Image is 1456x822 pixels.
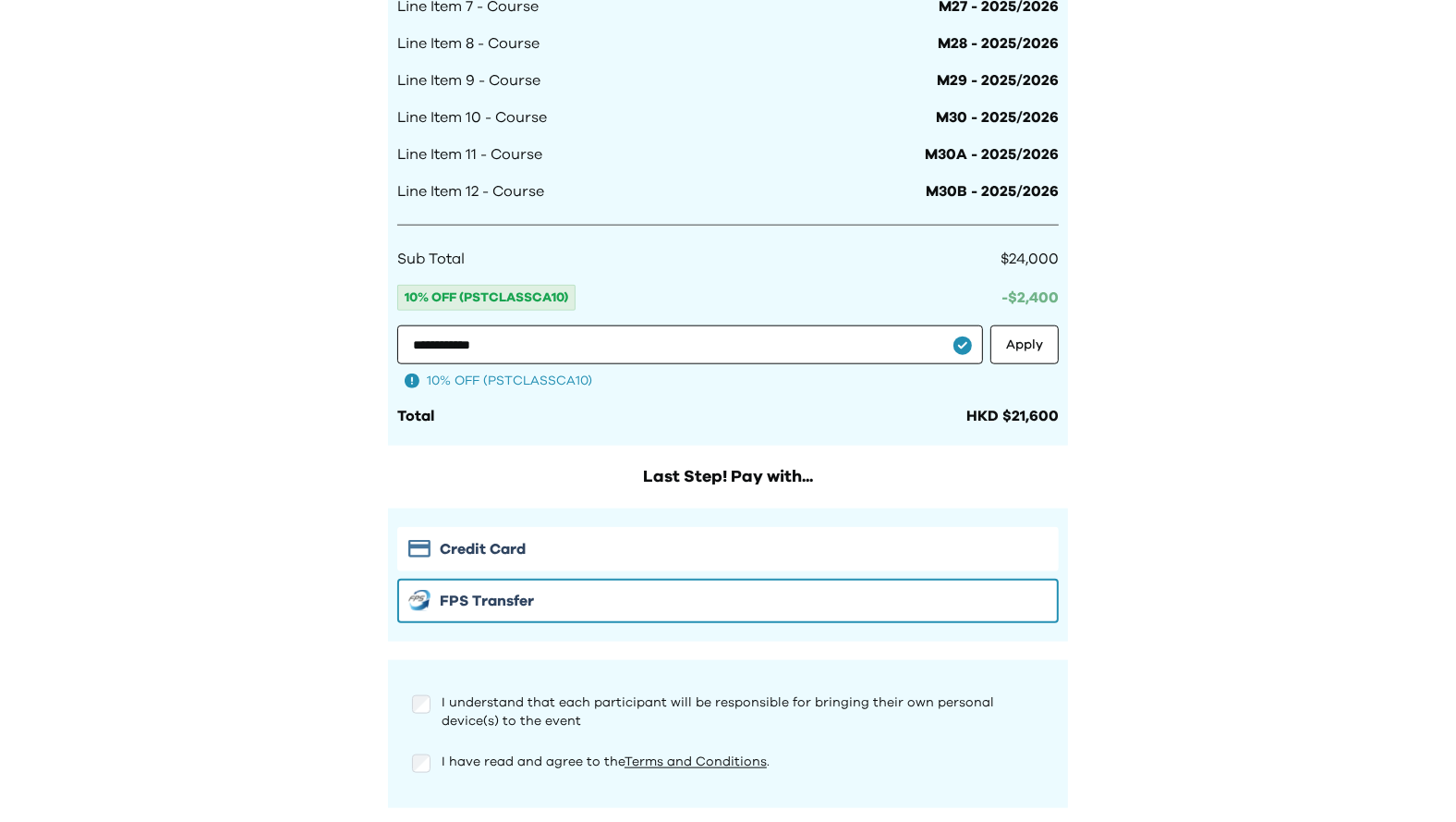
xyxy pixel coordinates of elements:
[990,325,1059,364] button: Apply
[937,69,1059,92] span: M29 - 2025/2026
[408,540,431,558] img: Stripe icon
[397,143,542,166] span: Line Item 11 - Course
[1001,290,1059,305] span: -$ 2,400
[442,696,994,728] span: I understand that each participant will be responsible for bringing their own personal device(s) ...
[440,590,534,612] span: FPS Transfer
[397,579,1059,623] button: FPS iconFPS Transfer
[966,405,1059,427] div: HKD $21,600
[625,755,767,768] a: Terms and Conditions
[408,590,431,611] img: FPS icon
[442,755,770,768] span: I have read and agree to the .
[925,143,1059,166] span: M30A - 2025/2026
[397,69,540,92] span: Line Item 9 - Course
[397,106,547,129] span: Line Item 10 - Course
[936,106,1059,129] span: M30 - 2025/2026
[440,538,526,560] span: Credit Card
[1001,252,1059,266] span: $24,000
[397,248,465,270] span: Sub Total
[397,32,540,55] span: Line Item 8 - Course
[938,32,1059,55] span: M28 - 2025/2026
[926,180,1059,202] span: M30B - 2025/2026
[427,372,592,390] span: 10% OFF (PSTCLASSCA10)
[397,285,576,311] span: 10% OFF (PSTCLASSCA10)
[397,527,1059,571] button: Stripe iconCredit Card
[388,464,1068,490] h2: Last Step! Pay with...
[397,180,544,202] span: Line Item 12 - Course
[397,409,434,423] span: Total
